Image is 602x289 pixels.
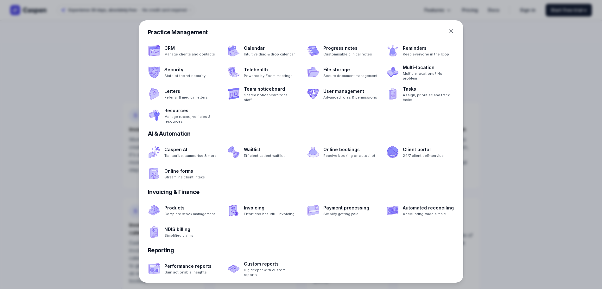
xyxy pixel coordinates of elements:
[323,146,375,153] a: Online bookings
[244,260,298,268] a: Custom reports
[244,66,293,74] a: Telehealth
[403,204,454,212] a: Automated reconciling
[403,85,457,93] a: Tasks
[164,204,215,212] a: Products
[148,28,454,37] div: Practice Management
[148,188,454,196] div: Invoicing & Finance
[244,146,285,153] a: Waitlist
[164,226,193,233] a: NDIS billing
[323,87,377,95] a: User management
[244,44,295,52] a: Calendar
[164,167,205,175] a: Online forms
[323,204,369,212] a: Payment processing
[164,146,217,153] a: Caspen AI
[403,146,444,153] a: Client portal
[164,66,206,74] a: Security
[403,44,449,52] a: Reminders
[148,246,454,255] div: Reporting
[323,66,377,74] a: File storage
[323,44,372,52] a: Progress notes
[244,85,298,93] a: Team noticeboard
[164,262,212,270] a: Performance reports
[148,129,454,138] div: AI & Automation
[244,204,295,212] a: Invoicing
[164,87,208,95] a: Letters
[164,107,219,114] a: Resources
[164,44,215,52] a: CRM
[403,64,457,71] a: Multi-location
